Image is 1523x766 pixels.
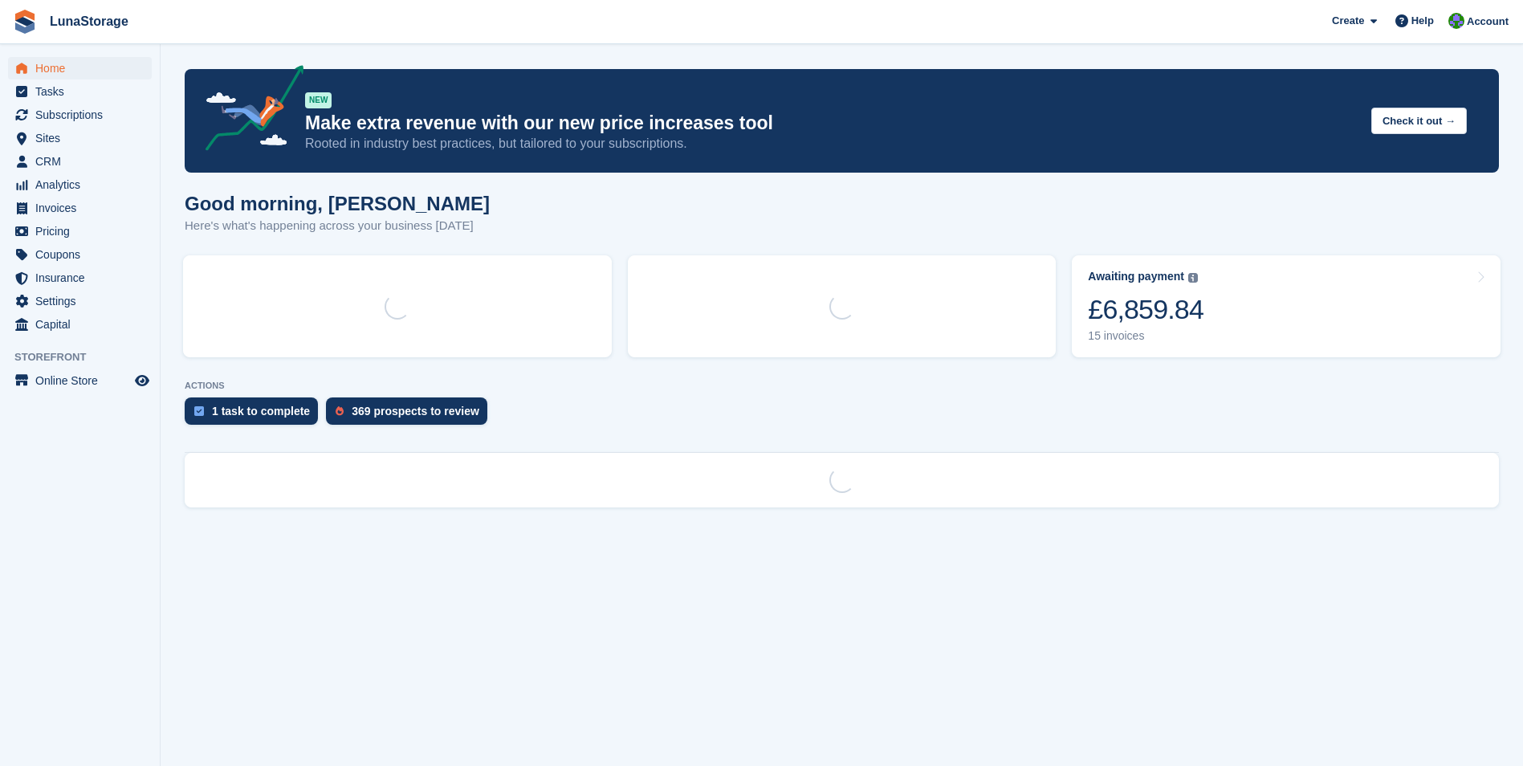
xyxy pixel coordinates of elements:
a: Preview store [132,371,152,390]
div: Awaiting payment [1088,270,1184,283]
img: prospect-51fa495bee0391a8d652442698ab0144808aea92771e9ea1ae160a38d050c398.svg [336,406,344,416]
div: 1 task to complete [212,405,310,418]
p: Make extra revenue with our new price increases tool [305,112,1358,135]
span: Subscriptions [35,104,132,126]
a: menu [8,104,152,126]
span: Sites [35,127,132,149]
span: Invoices [35,197,132,219]
span: Analytics [35,173,132,196]
div: 369 prospects to review [352,405,479,418]
a: menu [8,243,152,266]
img: Cathal Vaughan [1448,13,1464,29]
div: NEW [305,92,332,108]
img: task-75834270c22a3079a89374b754ae025e5fb1db73e45f91037f5363f120a921f8.svg [194,406,204,416]
a: menu [8,57,152,79]
a: menu [8,150,152,173]
span: Settings [35,290,132,312]
a: menu [8,80,152,103]
span: Create [1332,13,1364,29]
span: Account [1467,14,1509,30]
span: Insurance [35,267,132,289]
p: Rooted in industry best practices, but tailored to your subscriptions. [305,135,1358,153]
span: Online Store [35,369,132,392]
a: LunaStorage [43,8,135,35]
span: Pricing [35,220,132,242]
a: menu [8,313,152,336]
div: £6,859.84 [1088,293,1203,326]
span: Coupons [35,243,132,266]
span: Capital [35,313,132,336]
span: Storefront [14,349,160,365]
span: Help [1411,13,1434,29]
a: menu [8,173,152,196]
a: 369 prospects to review [326,397,495,433]
a: 1 task to complete [185,397,326,433]
a: Awaiting payment £6,859.84 15 invoices [1072,255,1501,357]
a: menu [8,197,152,219]
span: Home [35,57,132,79]
img: icon-info-grey-7440780725fd019a000dd9b08b2336e03edf1995a4989e88bcd33f0948082b44.svg [1188,273,1198,283]
a: menu [8,267,152,289]
img: price-adjustments-announcement-icon-8257ccfd72463d97f412b2fc003d46551f7dbcb40ab6d574587a9cd5c0d94... [192,65,304,157]
h1: Good morning, [PERSON_NAME] [185,193,490,214]
button: Check it out → [1371,108,1467,134]
img: stora-icon-8386f47178a22dfd0bd8f6a31ec36ba5ce8667c1dd55bd0f319d3a0aa187defe.svg [13,10,37,34]
a: menu [8,369,152,392]
p: Here's what's happening across your business [DATE] [185,217,490,235]
a: menu [8,220,152,242]
div: 15 invoices [1088,329,1203,343]
span: Tasks [35,80,132,103]
span: CRM [35,150,132,173]
a: menu [8,127,152,149]
a: menu [8,290,152,312]
p: ACTIONS [185,381,1499,391]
